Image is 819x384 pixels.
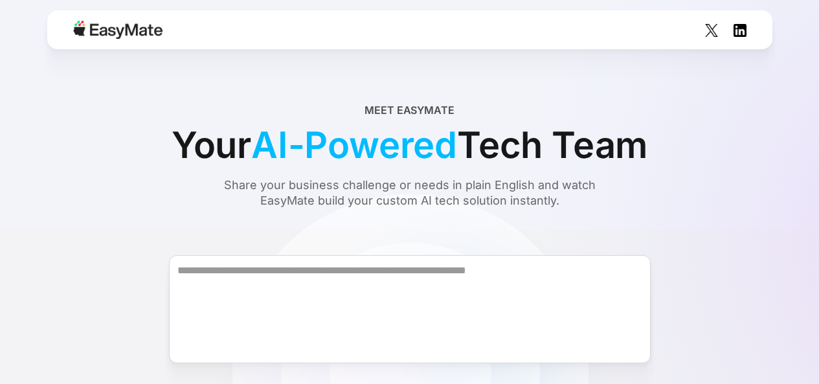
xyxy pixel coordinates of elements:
div: Share your business challenge or needs in plain English and watch EasyMate build your custom AI t... [199,177,620,209]
img: Social Icon [734,24,746,37]
div: Meet EasyMate [365,102,454,118]
span: AI-Powered [251,118,457,172]
img: Easymate logo [73,21,163,39]
div: Your [172,118,647,172]
span: Tech Team [457,118,647,172]
img: Social Icon [705,24,718,37]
